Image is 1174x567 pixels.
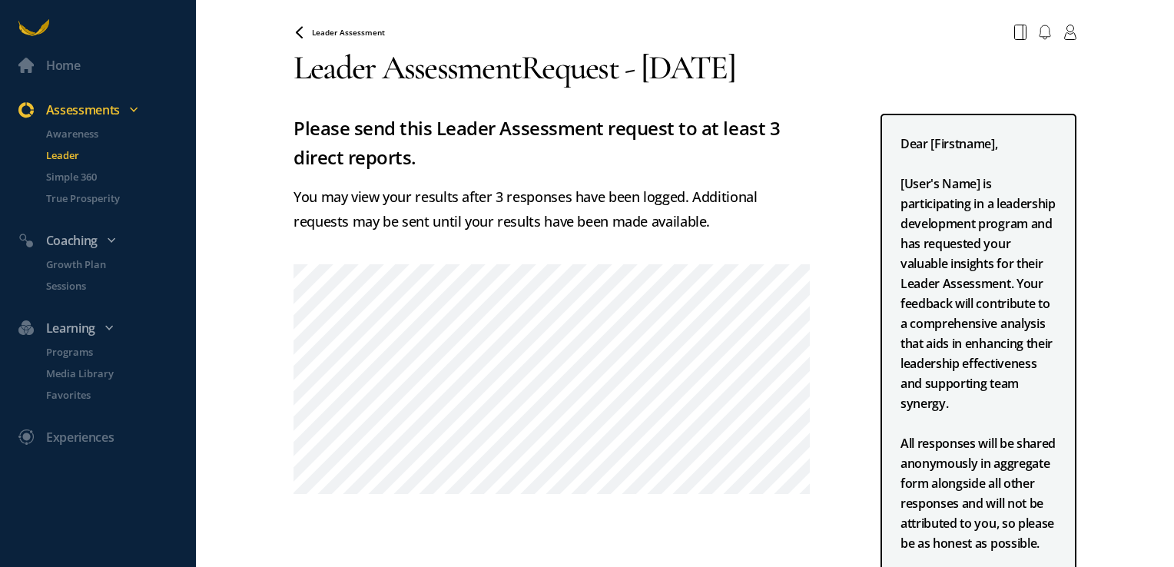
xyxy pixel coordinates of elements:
div: Home [46,55,81,75]
p: You may view your results after 3 responses have been logged. Additional requests may be sent unt... [293,184,815,234]
a: Growth Plan [28,257,196,272]
div: Coaching [9,230,202,250]
p: Sessions [46,278,193,293]
a: True Prosperity [28,191,196,206]
a: Simple 360 [28,169,196,184]
p: Media Library [46,366,193,381]
div: Assessments [9,100,202,120]
a: Media Library [28,366,196,381]
a: Favorites [28,387,196,403]
span: Leader Assessment [312,27,385,38]
p: True Prosperity [46,191,193,206]
div: Experiences [46,427,114,447]
h3: Leader Assessment Request - [DATE] [293,46,1076,89]
p: Awareness [46,126,193,141]
a: Awareness [28,126,196,141]
a: Leader [28,148,196,163]
p: Simple 360 [46,169,193,184]
h3: Please send this Leader Assessment request to at least 3 direct reports. [293,114,815,172]
a: Programs [28,344,196,360]
div: Learning [9,318,202,338]
p: Leader [46,148,193,163]
a: Sessions [28,278,196,293]
p: Growth Plan [46,257,193,272]
p: Programs [46,344,193,360]
p: Favorites [46,387,193,403]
